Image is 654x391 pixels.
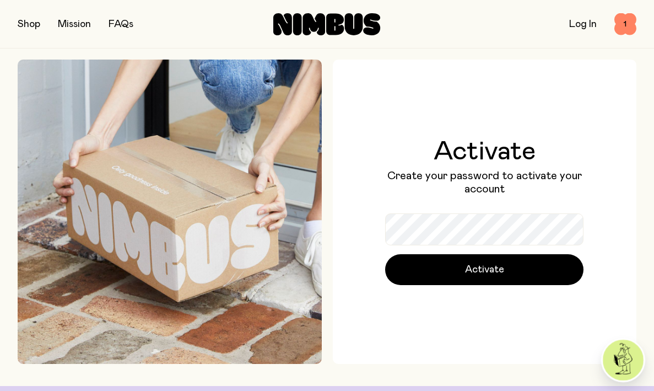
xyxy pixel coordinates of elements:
[603,340,644,381] img: agent
[385,138,583,165] h1: Activate
[465,262,504,277] span: Activate
[58,19,91,29] a: Mission
[109,19,133,29] a: FAQs
[385,254,583,285] button: Activate
[385,169,583,196] p: Create your password to activate your account
[18,60,322,364] img: Picking up Nimbus mailer from doorstep
[569,19,597,29] a: Log In
[614,13,636,35] button: 1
